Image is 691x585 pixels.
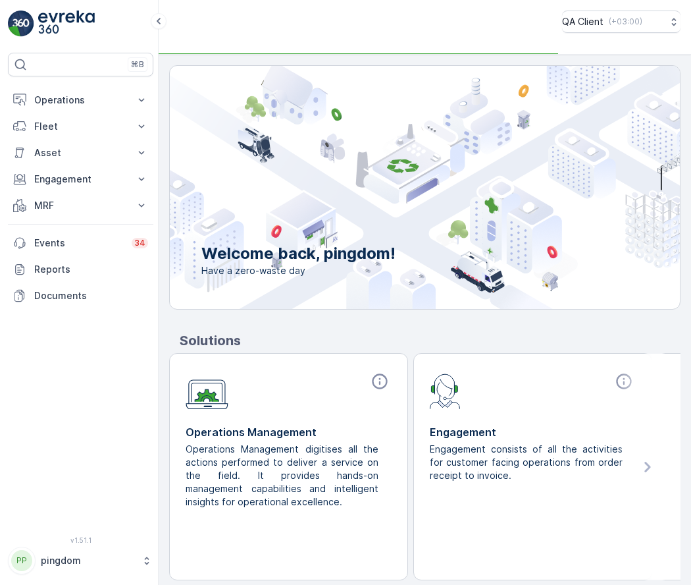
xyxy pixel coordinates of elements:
button: Engagement [8,166,153,192]
p: 34 [134,238,145,248]
p: Welcome back, pingdom! [201,243,396,264]
p: Asset [34,146,127,159]
p: MRF [34,199,127,212]
img: logo_light-DOdMpM7g.png [38,11,95,37]
span: Have a zero-waste day [201,264,396,277]
p: Fleet [34,120,127,133]
p: pingdom [41,554,135,567]
p: Documents [34,289,148,302]
button: PPpingdom [8,547,153,574]
button: Fleet [8,113,153,140]
a: Events34 [8,230,153,256]
img: logo [8,11,34,37]
button: MRF [8,192,153,219]
p: QA Client [562,15,603,28]
p: Operations Management digitises all the actions performed to deliver a service on the field. It p... [186,443,381,509]
p: Engagement [34,173,127,186]
span: v 1.51.1 [8,536,153,544]
a: Reports [8,256,153,283]
p: ( +03:00 ) [609,16,642,27]
p: Solutions [180,331,680,350]
button: QA Client(+03:00) [562,11,680,33]
p: Events [34,237,124,250]
a: Documents [8,283,153,309]
p: ⌘B [131,59,144,70]
button: Operations [8,87,153,113]
button: Asset [8,140,153,166]
img: city illustration [111,66,680,309]
p: Engagement consists of all the activities for customer facing operations from order receipt to in... [430,443,625,482]
img: module-icon [430,372,461,409]
div: PP [11,550,32,571]
img: module-icon [186,372,228,410]
p: Engagement [430,424,636,440]
p: Operations Management [186,424,392,440]
p: Operations [34,94,127,107]
p: Reports [34,263,148,276]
